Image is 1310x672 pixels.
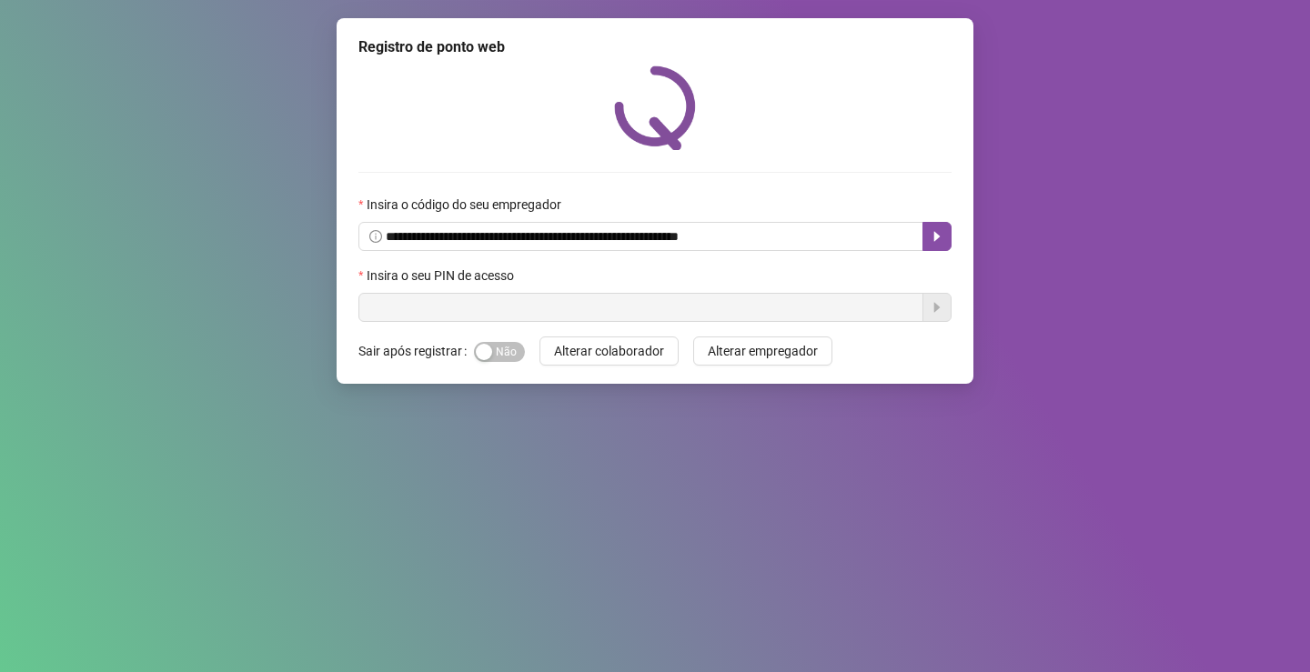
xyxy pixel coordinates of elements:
[614,65,696,150] img: QRPoint
[358,336,474,366] label: Sair após registrar
[554,341,664,361] span: Alterar colaborador
[693,336,832,366] button: Alterar empregador
[708,341,818,361] span: Alterar empregador
[358,266,526,286] label: Insira o seu PIN de acesso
[930,229,944,244] span: caret-right
[539,336,679,366] button: Alterar colaborador
[358,36,952,58] div: Registro de ponto web
[358,195,573,215] label: Insira o código do seu empregador
[369,230,382,243] span: info-circle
